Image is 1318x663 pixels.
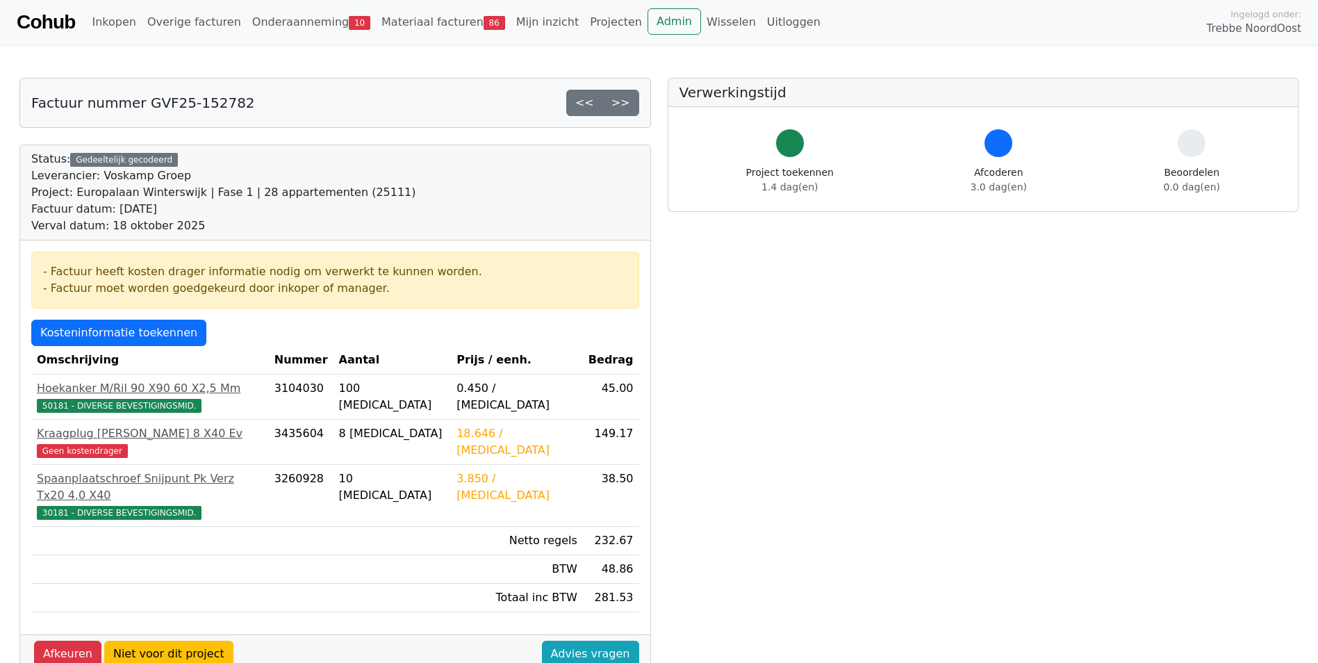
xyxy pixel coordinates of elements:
th: Prijs / eenh. [451,346,583,375]
span: 3.0 dag(en) [971,181,1027,193]
td: 38.50 [583,465,639,527]
div: Leverancier: Voskamp Groep [31,167,416,184]
span: 86 [484,16,505,30]
div: Factuur datum: [DATE] [31,201,416,218]
td: 48.86 [583,555,639,584]
div: 8 [MEDICAL_DATA] [339,425,446,442]
h5: Factuur nummer GVF25-152782 [31,95,255,111]
td: Netto regels [451,527,583,555]
a: Materiaal facturen86 [376,8,511,36]
td: 3435604 [269,420,333,465]
div: Beoordelen [1164,165,1220,195]
span: Trebbe NoordOost [1207,21,1301,37]
th: Omschrijving [31,346,269,375]
div: Kraagplug [PERSON_NAME] 8 X40 Ev [37,425,263,442]
th: Aantal [333,346,452,375]
div: 0.450 / [MEDICAL_DATA] [456,380,577,414]
a: Admin [648,8,701,35]
div: Spaanplaatschroef Snijpunt Pk Verz Tx20 4,0 X40 [37,470,263,504]
a: Hoekanker M/Ril 90 X90 60 X2,5 Mm50181 - DIVERSE BEVESTIGINGSMID. [37,380,263,414]
td: Totaal inc BTW [451,584,583,612]
td: 281.53 [583,584,639,612]
a: Kraagplug [PERSON_NAME] 8 X40 EvGeen kostendrager [37,425,263,459]
div: 100 [MEDICAL_DATA] [339,380,446,414]
div: 3.850 / [MEDICAL_DATA] [456,470,577,504]
div: Verval datum: 18 oktober 2025 [31,218,416,234]
h5: Verwerkingstijd [679,84,1287,101]
span: Ingelogd onder: [1230,8,1301,21]
a: Inkopen [86,8,141,36]
div: - Factuur moet worden goedgekeurd door inkoper of manager. [43,280,627,297]
a: Projecten [584,8,648,36]
div: Status: [31,151,416,234]
a: Kosteninformatie toekennen [31,320,206,346]
span: 1.4 dag(en) [761,181,818,193]
a: >> [602,90,639,116]
div: Project: Europalaan Winterswijk | Fase 1 | 28 appartementen (25111) [31,184,416,201]
td: 3104030 [269,375,333,420]
td: 149.17 [583,420,639,465]
div: 10 [MEDICAL_DATA] [339,470,446,504]
div: Hoekanker M/Ril 90 X90 60 X2,5 Mm [37,380,263,397]
th: Bedrag [583,346,639,375]
span: 30181 - DIVERSE BEVESTIGINGSMID. [37,506,201,520]
td: 3260928 [269,465,333,527]
a: Cohub [17,6,75,39]
span: 0.0 dag(en) [1164,181,1220,193]
div: - Factuur heeft kosten drager informatie nodig om verwerkt te kunnen worden. [43,263,627,280]
td: BTW [451,555,583,584]
a: Mijn inzicht [511,8,585,36]
span: 10 [349,16,370,30]
a: << [566,90,603,116]
td: 45.00 [583,375,639,420]
th: Nummer [269,346,333,375]
div: Gedeeltelijk gecodeerd [70,153,178,167]
a: Onderaanneming10 [247,8,376,36]
span: 50181 - DIVERSE BEVESTIGINGSMID. [37,399,201,413]
div: Afcoderen [971,165,1027,195]
div: Project toekennen [746,165,834,195]
a: Uitloggen [761,8,826,36]
span: Geen kostendrager [37,444,128,458]
a: Overige facturen [142,8,247,36]
div: 18.646 / [MEDICAL_DATA] [456,425,577,459]
td: 232.67 [583,527,639,555]
a: Wisselen [701,8,761,36]
a: Spaanplaatschroef Snijpunt Pk Verz Tx20 4,0 X4030181 - DIVERSE BEVESTIGINGSMID. [37,470,263,521]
